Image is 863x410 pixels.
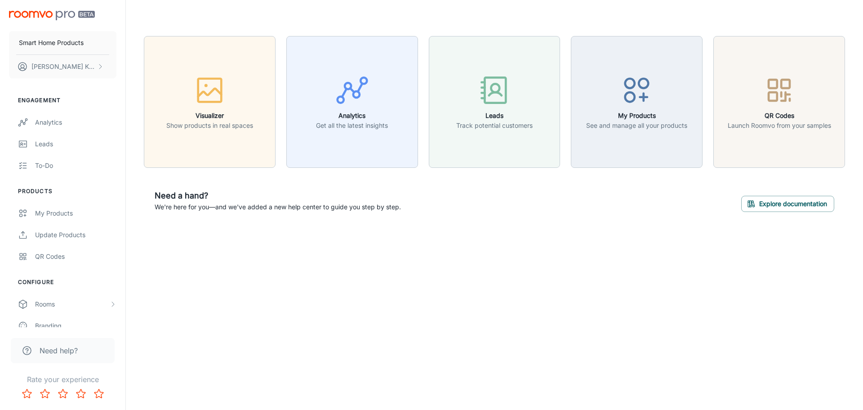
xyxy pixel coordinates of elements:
img: Roomvo PRO Beta [9,11,95,20]
a: My ProductsSee and manage all your products [571,97,703,106]
a: LeadsTrack potential customers [429,97,561,106]
h6: QR Codes [728,111,831,121]
p: Get all the latest insights [316,121,388,131]
h6: Visualizer [166,111,253,121]
button: [PERSON_NAME] King [9,55,116,78]
div: To-do [35,161,116,171]
p: [PERSON_NAME] King [31,62,95,72]
button: VisualizerShow products in real spaces [144,36,276,168]
p: Show products in real spaces [166,121,253,131]
p: See and manage all your products [586,121,687,131]
a: QR CodesLaunch Roomvo from your samples [713,97,845,106]
h6: Leads [456,111,533,121]
button: Explore documentation [741,196,834,212]
h6: Need a hand? [155,189,401,202]
div: Update Products [35,230,116,240]
a: AnalyticsGet all the latest insights [286,97,418,106]
p: Smart Home Products [19,38,84,48]
p: We're here for you—and we've added a new help center to guide you step by step. [155,202,401,212]
h6: My Products [586,111,687,121]
div: QR Codes [35,252,116,261]
div: Analytics [35,117,116,127]
a: Explore documentation [741,198,834,207]
button: QR CodesLaunch Roomvo from your samples [713,36,845,168]
p: Launch Roomvo from your samples [728,121,831,131]
button: LeadsTrack potential customers [429,36,561,168]
div: My Products [35,208,116,218]
button: AnalyticsGet all the latest insights [286,36,418,168]
button: My ProductsSee and manage all your products [571,36,703,168]
div: Leads [35,139,116,149]
h6: Analytics [316,111,388,121]
button: Smart Home Products [9,31,116,54]
p: Track potential customers [456,121,533,131]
